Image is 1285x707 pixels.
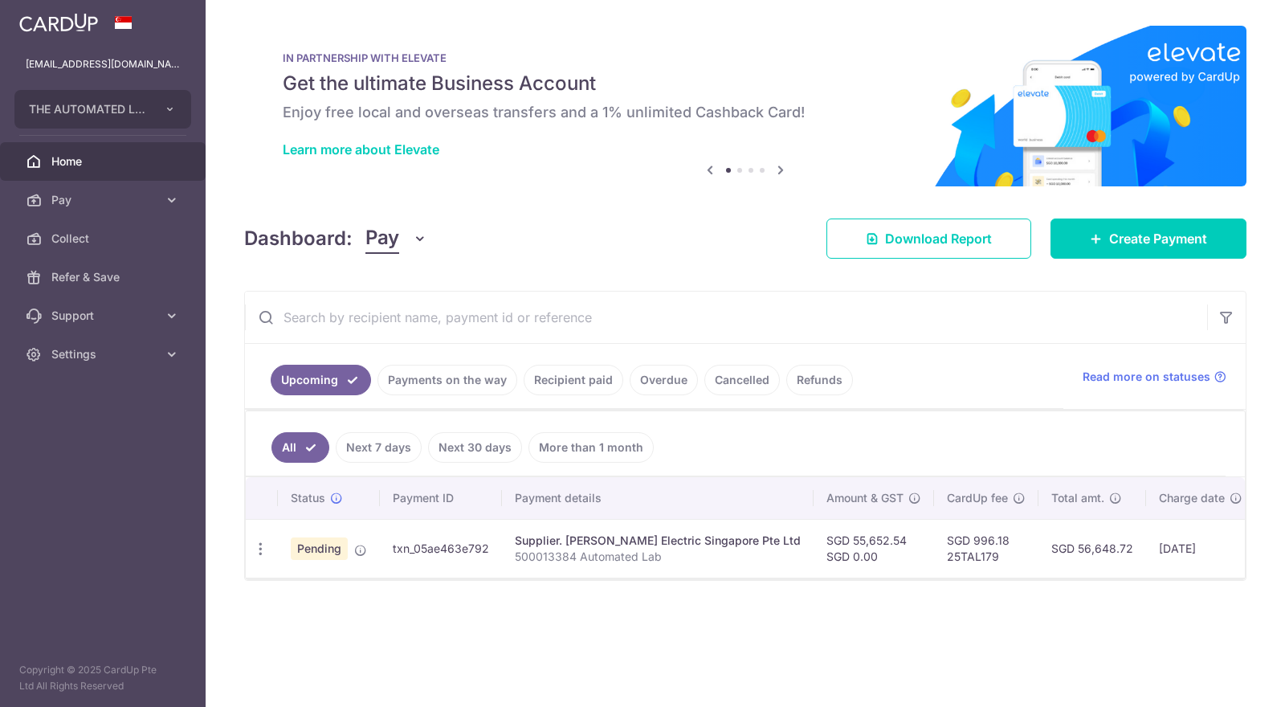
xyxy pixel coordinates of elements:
a: Payments on the way [377,365,517,395]
span: Amount & GST [826,490,904,506]
a: Create Payment [1050,219,1246,259]
td: [DATE] [1146,519,1255,578]
img: CardUp [19,13,98,32]
td: SGD 56,648.72 [1038,519,1146,578]
p: [EMAIL_ADDRESS][DOMAIN_NAME] [26,56,180,72]
p: IN PARTNERSHIP WITH ELEVATE [283,51,1208,64]
a: Refunds [786,365,853,395]
td: txn_05ae463e792 [380,519,502,578]
a: All [271,432,329,463]
span: Pending [291,537,348,560]
td: SGD 55,652.54 SGD 0.00 [814,519,934,578]
td: SGD 996.18 25TAL179 [934,519,1038,578]
span: Refer & Save [51,269,157,285]
img: Renovation banner [244,26,1246,186]
a: Download Report [826,219,1031,259]
a: Next 7 days [336,432,422,463]
span: CardUp fee [947,490,1008,506]
a: Next 30 days [428,432,522,463]
input: Search by recipient name, payment id or reference [245,292,1207,343]
a: Learn more about Elevate [283,141,439,157]
h6: Enjoy free local and overseas transfers and a 1% unlimited Cashback Card! [283,103,1208,122]
span: Pay [51,192,157,208]
span: Charge date [1159,490,1225,506]
span: Status [291,490,325,506]
a: More than 1 month [528,432,654,463]
span: Home [51,153,157,170]
iframe: Opens a widget where you can find more information [1182,659,1269,699]
span: Collect [51,231,157,247]
span: Create Payment [1109,229,1207,248]
p: 500013384 Automated Lab [515,549,801,565]
span: Pay [365,223,399,254]
span: THE AUTOMATED LIFESTYLE PTE. LTD. [29,101,148,117]
span: Read more on statuses [1083,369,1210,385]
a: Read more on statuses [1083,369,1226,385]
a: Cancelled [704,365,780,395]
span: Support [51,308,157,324]
span: Total amt. [1051,490,1104,506]
a: Recipient paid [524,365,623,395]
button: Pay [365,223,427,254]
th: Payment ID [380,477,502,519]
button: THE AUTOMATED LIFESTYLE PTE. LTD. [14,90,191,129]
h5: Get the ultimate Business Account [283,71,1208,96]
span: Settings [51,346,157,362]
th: Payment details [502,477,814,519]
a: Overdue [630,365,698,395]
div: Supplier. [PERSON_NAME] Electric Singapore Pte Ltd [515,533,801,549]
a: Upcoming [271,365,371,395]
span: Download Report [885,229,992,248]
h4: Dashboard: [244,224,353,253]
